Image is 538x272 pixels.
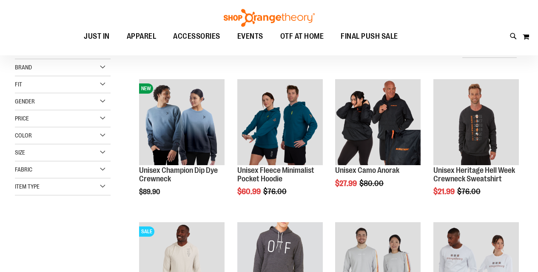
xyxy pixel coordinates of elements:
img: Product image for Unisex Heritage Hell Week Crewneck Sweatshirt [433,79,519,165]
span: Fabric [15,166,32,173]
div: product [429,75,523,218]
a: Product image for Unisex Camo Anorak [335,79,421,166]
a: Unisex Champion Dip Dye CrewneckNEW [139,79,225,166]
a: Unisex Heritage Hell Week Crewneck Sweatshirt [433,166,515,183]
img: Unisex Fleece Minimalist Pocket Hoodie [237,79,323,165]
span: SALE [139,226,154,237]
img: Product image for Unisex Camo Anorak [335,79,421,165]
a: APPAREL [118,27,165,46]
div: product [331,75,425,209]
img: Shop Orangetheory [222,9,316,27]
span: Price [15,115,29,122]
span: $89.90 [139,188,161,196]
span: Size [15,149,25,156]
div: product [233,75,327,218]
span: $21.99 [433,187,456,196]
span: Brand [15,64,32,71]
span: JUST IN [84,27,110,46]
span: NEW [139,83,153,94]
a: Unisex Fleece Minimalist Pocket Hoodie [237,166,314,183]
img: Unisex Champion Dip Dye Crewneck [139,79,225,165]
span: EVENTS [237,27,263,46]
span: $80.00 [359,179,385,188]
span: Fit [15,81,22,88]
span: APPAREL [127,27,157,46]
a: Unisex Champion Dip Dye Crewneck [139,166,218,183]
a: FINAL PUSH SALE [332,27,407,46]
span: $76.00 [457,187,482,196]
span: Color [15,132,32,139]
span: $27.99 [335,179,358,188]
a: Product image for Unisex Heritage Hell Week Crewneck Sweatshirt [433,79,519,166]
span: $60.99 [237,187,262,196]
span: OTF AT HOME [280,27,324,46]
span: ACCESSORIES [173,27,220,46]
a: EVENTS [229,27,272,46]
a: JUST IN [75,27,118,46]
span: FINAL PUSH SALE [341,27,398,46]
a: Unisex Fleece Minimalist Pocket Hoodie [237,79,323,166]
span: Item Type [15,183,40,190]
span: $76.00 [263,187,288,196]
span: Gender [15,98,35,105]
div: product [135,75,229,218]
a: ACCESSORIES [165,27,229,46]
a: Unisex Camo Anorak [335,166,399,175]
a: OTF AT HOME [272,27,333,46]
